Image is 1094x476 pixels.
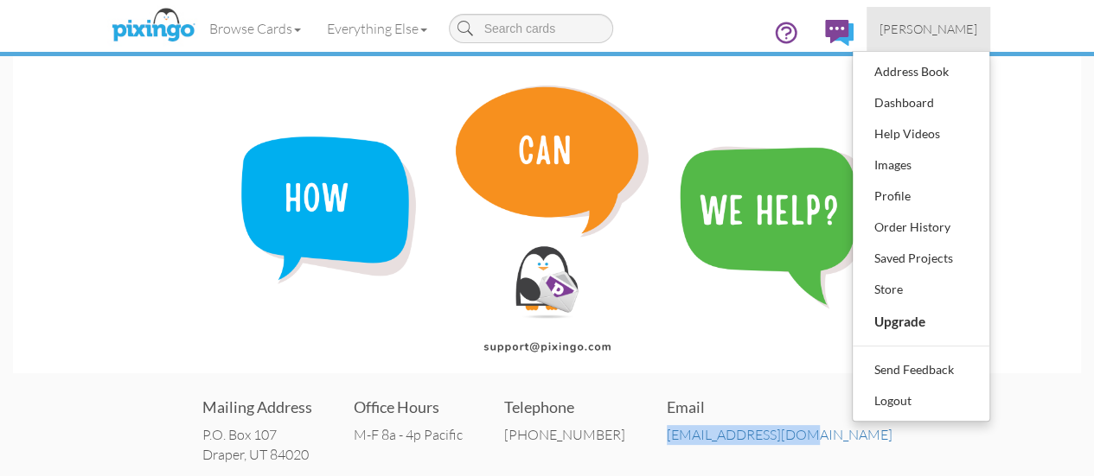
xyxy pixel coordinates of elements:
[107,4,199,48] img: pixingo logo
[870,59,972,85] div: Address Book
[853,212,989,243] a: Order History
[853,243,989,274] a: Saved Projects
[870,388,972,414] div: Logout
[853,87,989,118] a: Dashboard
[853,181,989,212] a: Profile
[870,357,972,383] div: Send Feedback
[667,426,892,443] a: [EMAIL_ADDRESS][DOMAIN_NAME]
[870,152,972,178] div: Images
[870,245,972,271] div: Saved Projects
[202,399,312,416] h4: Mailing Address
[870,308,972,335] div: Upgrade
[13,56,1081,373] img: contact-banner.png
[853,385,989,416] a: Logout
[853,118,989,149] a: Help Videos
[354,425,463,445] div: M-F 8a - 4p Pacific
[853,56,989,87] a: Address Book
[504,425,625,445] div: [PHONE_NUMBER]
[825,20,854,46] img: comments.svg
[449,14,613,43] input: Search cards
[354,399,463,416] h4: Office Hours
[870,214,972,240] div: Order History
[504,399,625,416] h4: Telephone
[867,7,990,51] a: [PERSON_NAME]
[870,121,972,147] div: Help Videos
[853,305,989,338] a: Upgrade
[870,276,972,302] div: Store
[202,425,312,465] address: P.O. Box 107 Draper, UT 84020
[870,183,972,209] div: Profile
[853,354,989,385] a: Send Feedback
[880,22,977,36] span: [PERSON_NAME]
[870,90,972,116] div: Dashboard
[196,7,314,50] a: Browse Cards
[667,399,892,416] h4: Email
[853,274,989,305] a: Store
[314,7,440,50] a: Everything Else
[853,149,989,181] a: Images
